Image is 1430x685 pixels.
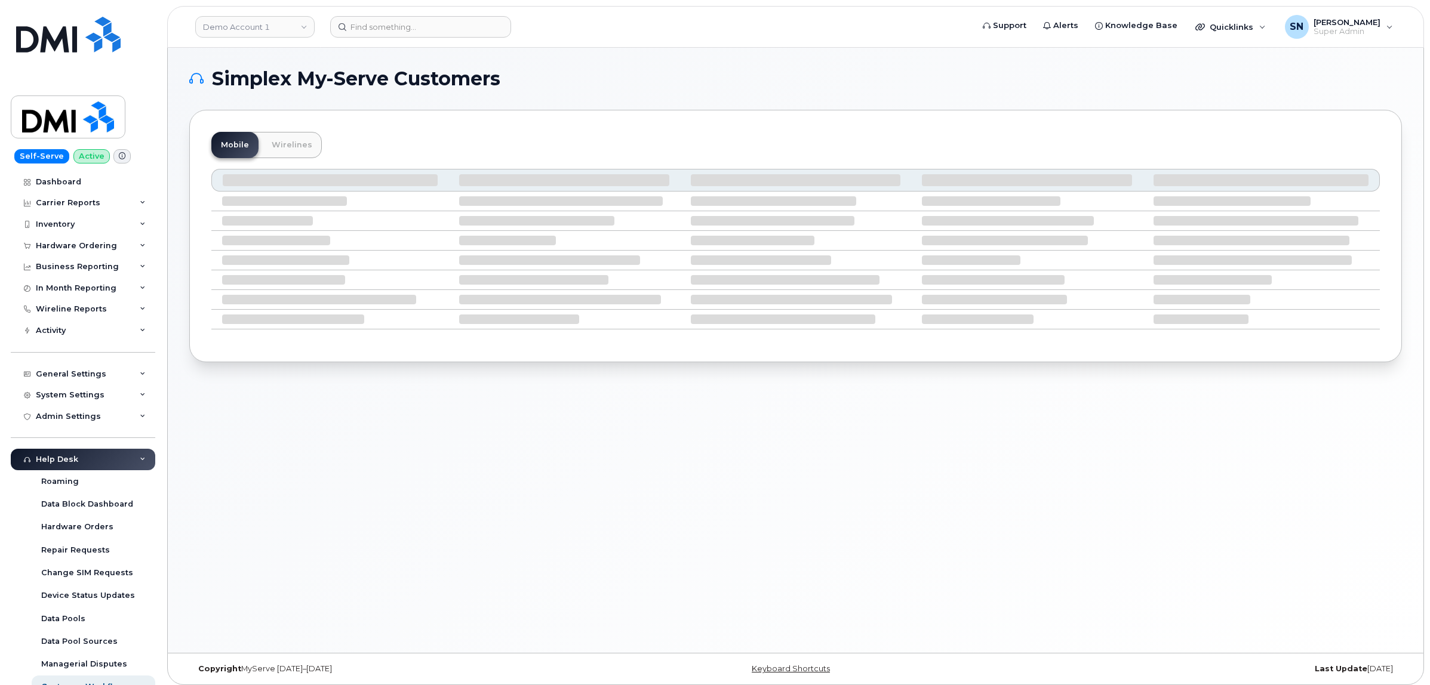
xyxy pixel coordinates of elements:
[198,664,241,673] strong: Copyright
[1315,664,1367,673] strong: Last Update
[189,664,593,674] div: MyServe [DATE]–[DATE]
[752,664,830,673] a: Keyboard Shortcuts
[211,132,259,158] a: Mobile
[262,132,322,158] a: Wirelines
[998,664,1402,674] div: [DATE]
[212,70,500,88] span: Simplex My-Serve Customers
